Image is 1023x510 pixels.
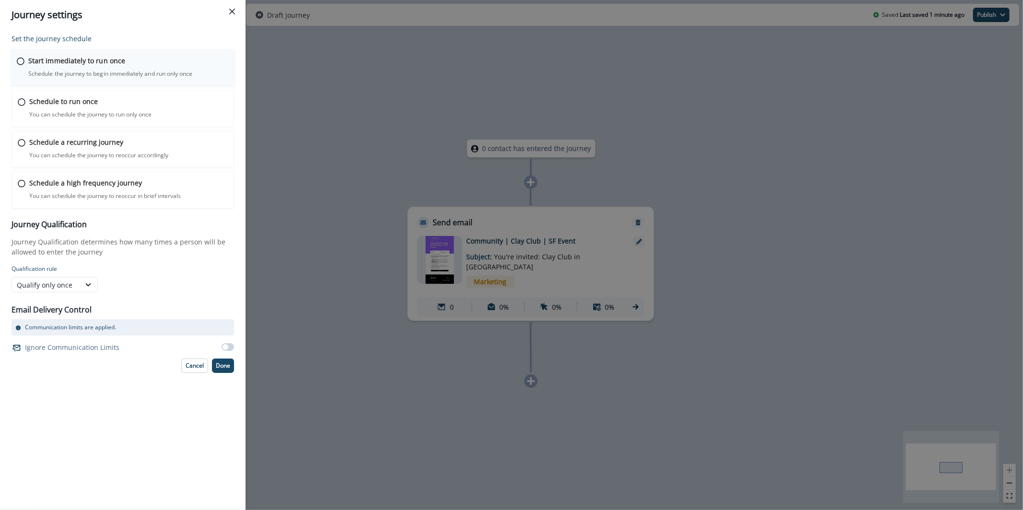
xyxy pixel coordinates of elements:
p: Ignore Communication Limits [25,342,119,352]
p: Qualification rule [12,265,234,273]
p: Schedule to run once [29,96,98,106]
button: Done [212,359,234,373]
button: Cancel [181,359,208,373]
div: Qualify only once [17,280,75,290]
p: Journey Qualification determines how many times a person will be allowed to enter the journey [12,237,234,257]
p: Cancel [186,362,204,369]
button: Close [224,4,240,19]
p: Email Delivery Control [12,304,92,315]
p: You can schedule the journey to run only once [29,110,152,119]
div: Journey settings [12,8,234,22]
p: Done [216,362,230,369]
p: You can schedule the journey to reoccur in brief intervals [29,192,181,200]
p: Start immediately to run once [28,56,125,66]
p: Schedule the journey to begin immediately and run only once [28,70,192,78]
h3: Journey Qualification [12,220,234,229]
p: Schedule a high frequency journey [29,178,142,188]
p: Communication limits are applied. [25,323,116,332]
p: You can schedule the journey to reoccur accordingly [29,151,168,160]
p: Set the journey schedule [12,34,234,44]
p: Schedule a recurring journey [29,137,123,147]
